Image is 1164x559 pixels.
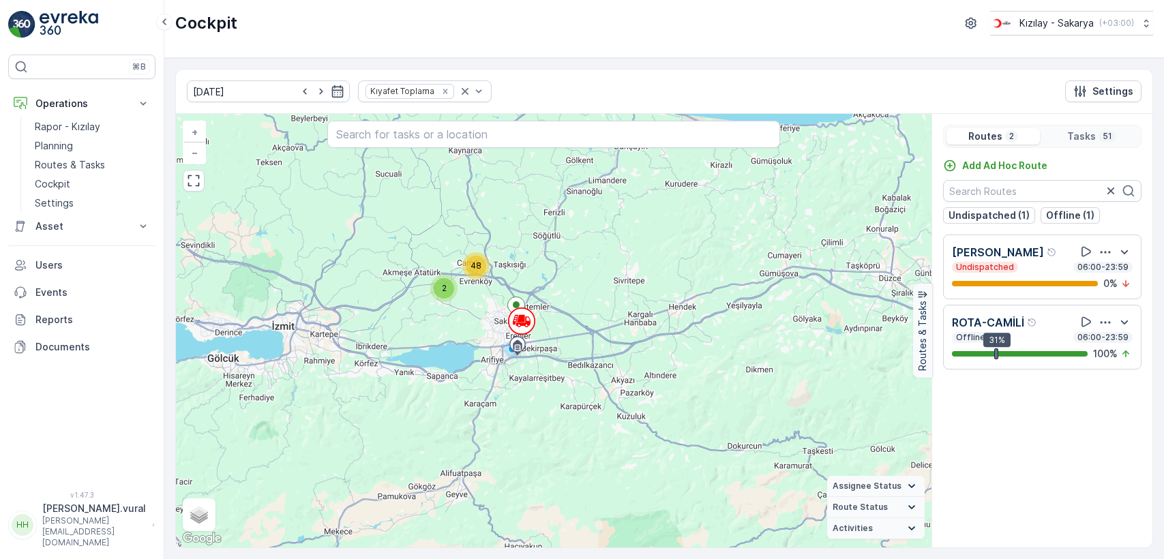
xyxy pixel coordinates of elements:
p: [PERSON_NAME][EMAIL_ADDRESS][DOMAIN_NAME] [42,515,146,548]
p: Routes & Tasks [916,301,929,372]
p: 51 [1101,131,1114,142]
button: Offline (1) [1041,207,1100,224]
a: Layers [184,500,214,530]
span: Route Status [833,502,888,513]
p: Kızılay - Sakarya [1019,16,1094,30]
p: 06:00-23:59 [1076,332,1130,343]
span: 48 [471,260,481,271]
p: Routes [968,130,1002,143]
img: logo [8,11,35,38]
p: 2 [1008,131,1015,142]
a: Add Ad Hoc Route [943,159,1047,172]
div: HH [12,514,33,536]
a: Reports [8,306,155,333]
p: 0 % [1103,277,1118,290]
a: Users [8,252,155,279]
span: Activities [833,523,873,534]
span: Assignee Status [833,481,901,492]
div: 2 [430,275,458,302]
div: Kıyafet Toplama [366,85,436,97]
a: Zoom Out [184,142,205,163]
div: Remove Kıyafet Toplama [438,86,453,97]
input: Search Routes [943,180,1141,202]
p: 06:00-23:59 [1076,262,1130,273]
a: Rapor - Kızılay [29,117,155,136]
p: Settings [35,196,74,210]
p: Cockpit [35,177,70,191]
p: Operations [35,97,128,110]
p: ⌘B [132,61,146,72]
p: Offline (1) [1046,209,1094,222]
button: Kızılay - Sakarya(+03:00) [990,11,1153,35]
p: Asset [35,220,128,233]
a: Cockpit [29,175,155,194]
p: ( +03:00 ) [1099,18,1134,29]
p: Rapor - Kızılay [35,120,100,134]
a: Routes & Tasks [29,155,155,175]
p: Undispatched [955,262,1015,273]
div: Help Tooltip Icon [1027,317,1038,328]
a: Documents [8,333,155,361]
p: Planning [35,139,73,153]
div: 31% [983,333,1011,348]
span: v 1.47.3 [8,491,155,499]
button: Undispatched (1) [943,207,1035,224]
span: − [192,147,198,158]
p: Tasks [1067,130,1096,143]
span: + [192,126,198,138]
p: [PERSON_NAME].vural [42,502,146,515]
p: ROTA-CAMİLİ [952,314,1024,331]
p: 100 % [1093,347,1118,361]
div: Help Tooltip Icon [1047,247,1058,258]
p: Settings [1092,85,1133,98]
p: Cockpit [175,12,237,34]
button: Settings [1065,80,1141,102]
a: Settings [29,194,155,213]
p: Routes & Tasks [35,158,105,172]
button: Asset [8,213,155,240]
input: Search for tasks or a location [327,121,781,148]
p: [PERSON_NAME] [952,244,1044,260]
summary: Activities [827,518,925,539]
a: Zoom In [184,122,205,142]
img: logo_light-DOdMpM7g.png [40,11,98,38]
p: Events [35,286,150,299]
p: Offline [955,332,987,343]
summary: Assignee Status [827,476,925,497]
p: Reports [35,313,150,327]
p: Documents [35,340,150,354]
p: Add Ad Hoc Route [962,159,1047,172]
p: Users [35,258,150,272]
a: Open this area in Google Maps (opens a new window) [179,530,224,547]
input: dd/mm/yyyy [187,80,350,102]
img: Google [179,530,224,547]
button: Operations [8,90,155,117]
summary: Route Status [827,497,925,518]
span: 2 [442,283,447,293]
p: Undispatched (1) [949,209,1030,222]
a: Planning [29,136,155,155]
a: Events [8,279,155,306]
img: k%C4%B1z%C4%B1lay_DTAvauz.png [990,16,1014,31]
div: 48 [462,252,490,279]
button: HH[PERSON_NAME].vural[PERSON_NAME][EMAIL_ADDRESS][DOMAIN_NAME] [8,502,155,548]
